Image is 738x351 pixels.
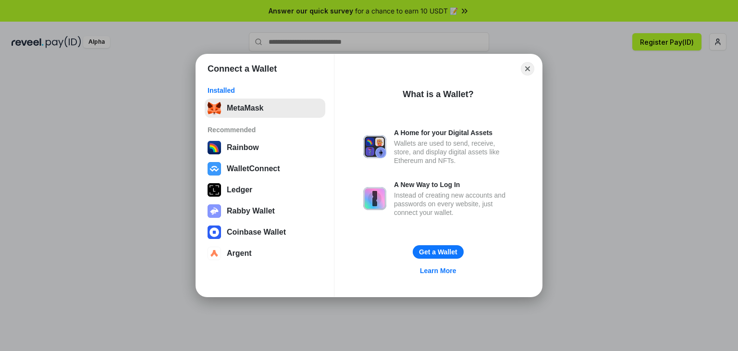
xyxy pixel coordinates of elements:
[208,63,277,75] h1: Connect a Wallet
[413,245,464,259] button: Get a Wallet
[205,99,325,118] button: MetaMask
[205,201,325,221] button: Rabby Wallet
[205,223,325,242] button: Coinbase Wallet
[208,141,221,154] img: svg+xml,%3Csvg%20width%3D%22120%22%20height%3D%22120%22%20viewBox%3D%220%200%20120%20120%22%20fil...
[208,125,322,134] div: Recommended
[227,104,263,113] div: MetaMask
[208,247,221,260] img: svg+xml,%3Csvg%20width%3D%2228%22%20height%3D%2228%22%20viewBox%3D%220%200%2028%2028%22%20fill%3D...
[227,207,275,215] div: Rabby Wallet
[227,143,259,152] div: Rainbow
[419,248,457,256] div: Get a Wallet
[205,244,325,263] button: Argent
[420,266,456,275] div: Learn More
[208,204,221,218] img: svg+xml,%3Csvg%20xmlns%3D%22http%3A%2F%2Fwww.w3.org%2F2000%2Fsvg%22%20fill%3D%22none%22%20viewBox...
[208,101,221,115] img: svg+xml;base64,PHN2ZyB3aWR0aD0iMzUiIGhlaWdodD0iMzQiIHZpZXdCb3g9IjAgMCAzNSAzNCIgZmlsbD0ibm9uZSIgeG...
[208,226,221,239] img: svg+xml,%3Csvg%20width%3D%2228%22%20height%3D%2228%22%20viewBox%3D%220%200%2028%2028%22%20fill%3D...
[363,135,386,158] img: svg+xml,%3Csvg%20xmlns%3D%22http%3A%2F%2Fwww.w3.org%2F2000%2Fsvg%22%20fill%3D%22none%22%20viewBox...
[205,180,325,200] button: Ledger
[521,62,534,75] button: Close
[403,88,473,100] div: What is a Wallet?
[227,228,286,237] div: Coinbase Wallet
[394,139,513,165] div: Wallets are used to send, receive, store, and display digital assets like Ethereum and NFTs.
[227,249,252,258] div: Argent
[205,159,325,178] button: WalletConnect
[208,162,221,175] img: svg+xml,%3Csvg%20width%3D%2228%22%20height%3D%2228%22%20viewBox%3D%220%200%2028%2028%22%20fill%3D...
[208,183,221,197] img: svg+xml,%3Csvg%20xmlns%3D%22http%3A%2F%2Fwww.w3.org%2F2000%2Fsvg%22%20width%3D%2228%22%20height%3...
[205,138,325,157] button: Rainbow
[394,191,513,217] div: Instead of creating new accounts and passwords on every website, just connect your wallet.
[227,164,280,173] div: WalletConnect
[394,180,513,189] div: A New Way to Log In
[227,186,252,194] div: Ledger
[414,264,462,277] a: Learn More
[394,128,513,137] div: A Home for your Digital Assets
[208,86,322,95] div: Installed
[363,187,386,210] img: svg+xml,%3Csvg%20xmlns%3D%22http%3A%2F%2Fwww.w3.org%2F2000%2Fsvg%22%20fill%3D%22none%22%20viewBox...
